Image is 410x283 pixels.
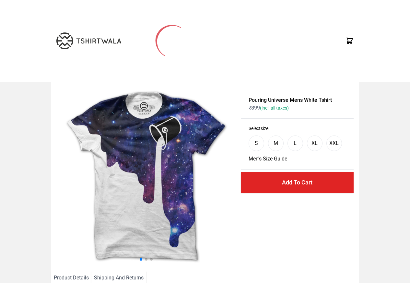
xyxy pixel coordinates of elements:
button: Add To Cart [241,172,354,193]
h1: Pouring Universe Mens White Tshirt [249,96,346,104]
button: Men's Size Guide [249,155,287,163]
h3: Select size [249,125,346,132]
img: galaxy.jpg [56,87,236,266]
div: XXL [329,139,339,147]
div: M [274,139,278,147]
div: S [255,139,258,147]
img: TW-LOGO-400-104.png [56,32,121,49]
div: XL [311,139,318,147]
span: (incl. all taxes) [260,105,289,111]
span: ₹ 899 [249,105,289,111]
div: L [294,139,297,147]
